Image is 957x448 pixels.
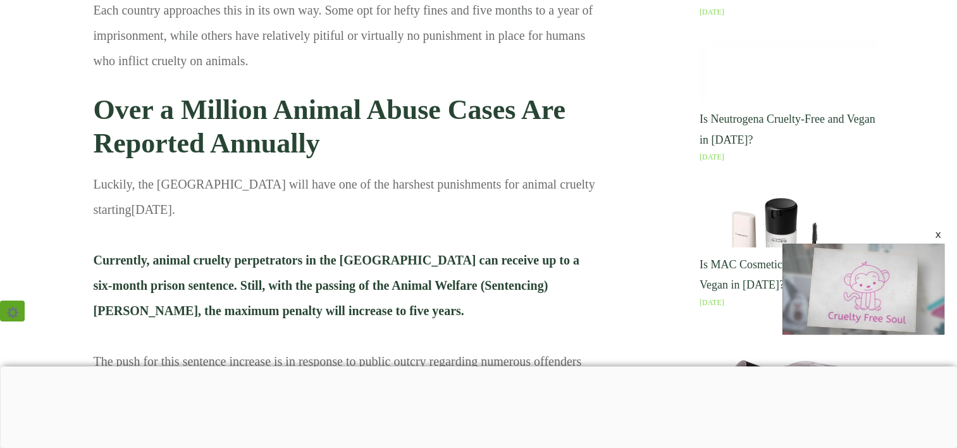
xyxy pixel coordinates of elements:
[700,8,724,16] a: [DATE]
[933,230,943,240] div: x
[132,202,172,216] a: [DATE]
[700,298,724,307] a: [DATE]
[94,171,597,409] p: Luckily, the [GEOGRAPHIC_DATA] will have one of the harshest punishments for animal cruelty start...
[782,244,944,335] div: Video Player
[700,113,875,146] a: Is Neutrogena Cruelty-Free and Vegan in [DATE]?
[94,253,579,318] span: Currently, animal cruelty perpetrators in the [GEOGRAPHIC_DATA] can receive up to a six-month pri...
[7,307,18,318] img: ⚙
[161,366,796,445] iframe: Advertisement
[94,94,565,159] strong: Over a Million Animal Abuse Cases Are Reported Annually
[700,152,724,161] a: [DATE]
[700,258,867,291] a: Is MAC Cosmetics Cruelty-Free and Vegan in [DATE]?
